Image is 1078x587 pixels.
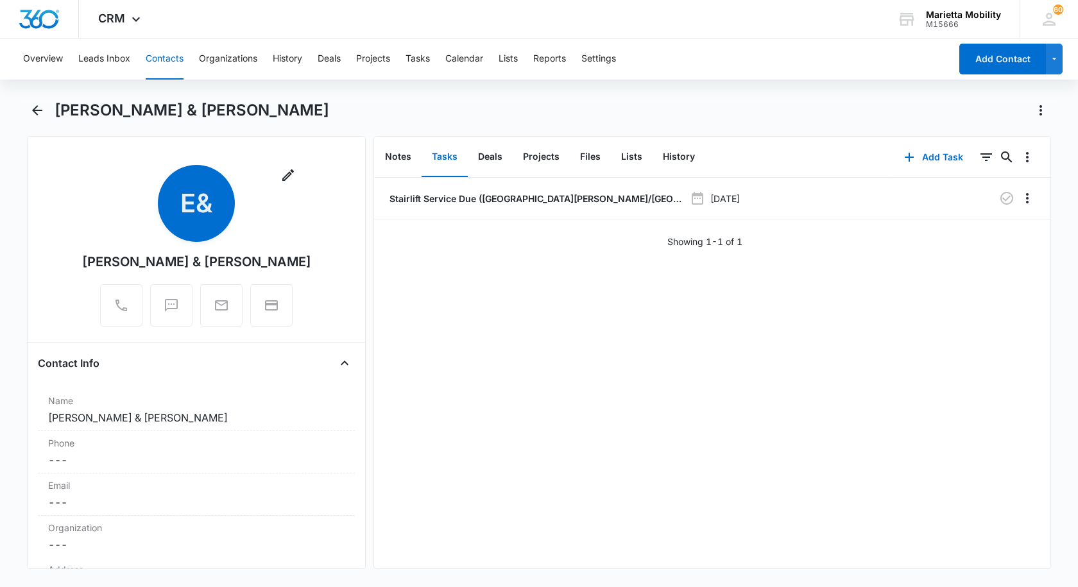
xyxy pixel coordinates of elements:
dd: [PERSON_NAME] & [PERSON_NAME] [48,410,345,425]
button: Overview [23,38,63,80]
button: Back [27,100,47,121]
button: Search... [997,147,1017,167]
button: Actions [1031,100,1051,121]
button: Deals [318,38,341,80]
button: Organizations [199,38,257,80]
button: Add Task [891,142,976,173]
button: Tasks [406,38,430,80]
div: [PERSON_NAME] & [PERSON_NAME] [82,252,311,271]
label: Address [48,563,345,576]
h1: [PERSON_NAME] & [PERSON_NAME] [55,101,329,120]
div: account name [926,10,1001,20]
label: Name [48,394,345,407]
a: Stairlift Service Due ([GEOGRAPHIC_DATA][PERSON_NAME]/[GEOGRAPHIC_DATA]) [387,192,685,205]
p: [DATE] [710,192,740,205]
h4: Contact Info [38,355,99,371]
button: Leads Inbox [78,38,130,80]
button: Calendar [445,38,483,80]
button: Contacts [146,38,184,80]
button: Filters [976,147,997,167]
button: Reports [533,38,566,80]
button: Settings [581,38,616,80]
button: History [273,38,302,80]
button: Tasks [422,137,468,177]
div: account id [926,20,1001,29]
div: Phone--- [38,431,355,473]
span: E& [158,165,235,242]
button: Add Contact [959,44,1046,74]
div: Name[PERSON_NAME] & [PERSON_NAME] [38,389,355,431]
dd: --- [48,452,345,468]
div: Organization--- [38,516,355,557]
label: Email [48,479,345,492]
span: CRM [98,12,125,25]
button: Projects [513,137,570,177]
p: Showing 1-1 of 1 [667,235,742,248]
button: Notes [375,137,422,177]
button: Close [334,353,355,373]
dd: --- [48,537,345,552]
button: Files [570,137,611,177]
div: Email--- [38,473,355,516]
button: Overflow Menu [1017,147,1038,167]
button: Overflow Menu [1017,188,1038,208]
div: notifications count [1053,4,1063,15]
label: Phone [48,436,345,450]
button: Deals [468,137,513,177]
button: Lists [611,137,653,177]
button: Projects [356,38,390,80]
button: Lists [499,38,518,80]
span: 60 [1053,4,1063,15]
button: History [653,137,705,177]
dd: --- [48,495,345,510]
label: Organization [48,521,345,534]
